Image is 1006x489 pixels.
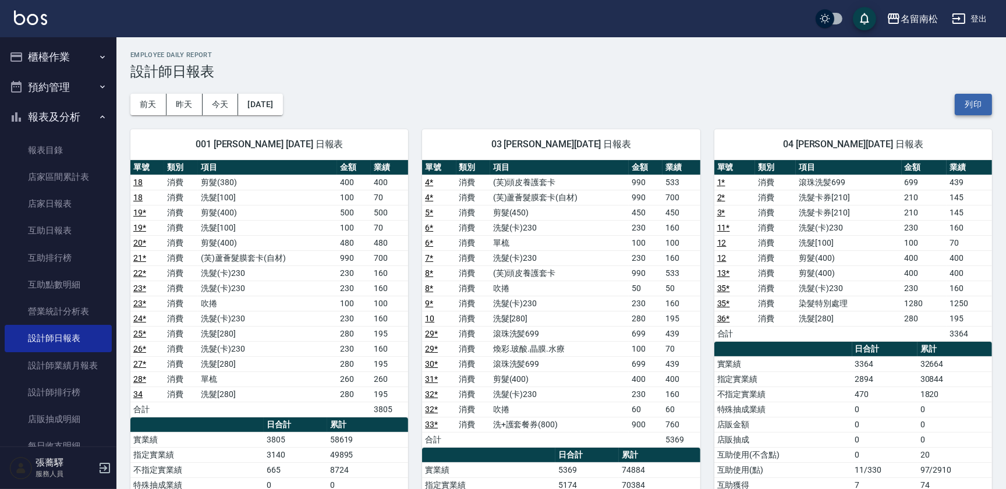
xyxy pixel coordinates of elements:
[337,205,371,220] td: 500
[337,326,371,341] td: 280
[619,462,700,477] td: 74884
[755,205,796,220] td: 消費
[198,281,337,296] td: 洗髮(卡)230
[164,175,198,190] td: 消費
[490,190,629,205] td: (芙)蘆薈髮膜套卡(自材)
[902,311,947,326] td: 280
[629,235,663,250] td: 100
[164,296,198,311] td: 消費
[629,175,663,190] td: 990
[456,296,490,311] td: 消費
[5,271,112,298] a: 互助點數明細
[629,311,663,326] td: 280
[167,94,203,115] button: 昨天
[714,402,852,417] td: 特殊抽成業績
[198,326,337,341] td: 洗髮[280]
[796,205,901,220] td: 洗髮卡券[210]
[5,406,112,433] a: 店販抽成明細
[728,139,978,150] span: 04 [PERSON_NAME][DATE] 日報表
[198,356,337,371] td: 洗髮[280]
[337,250,371,265] td: 990
[203,94,239,115] button: 今天
[5,164,112,190] a: 店家區間累計表
[755,235,796,250] td: 消費
[490,175,629,190] td: (芙)頭皮養護套卡
[852,432,918,447] td: 0
[947,235,992,250] td: 70
[9,456,33,480] img: Person
[371,281,408,296] td: 160
[198,160,337,175] th: 項目
[490,220,629,235] td: 洗髮(卡)230
[490,265,629,281] td: (芙)頭皮養護套卡
[663,205,700,220] td: 450
[164,341,198,356] td: 消費
[490,281,629,296] td: 吹捲
[456,402,490,417] td: 消費
[796,175,901,190] td: 滾珠洗髪699
[5,137,112,164] a: 報表目錄
[663,160,700,175] th: 業績
[198,311,337,326] td: 洗髮(卡)230
[714,432,852,447] td: 店販抽成
[371,220,408,235] td: 70
[714,371,852,387] td: 指定實業績
[947,175,992,190] td: 439
[882,7,943,31] button: 名留南松
[490,235,629,250] td: 單梳
[663,371,700,387] td: 400
[947,311,992,326] td: 195
[456,190,490,205] td: 消費
[902,235,947,250] td: 100
[490,417,629,432] td: 洗+護套餐券(800)
[663,190,700,205] td: 700
[629,356,663,371] td: 699
[755,281,796,296] td: 消費
[629,326,663,341] td: 699
[663,265,700,281] td: 533
[796,220,901,235] td: 洗髮(卡)230
[755,190,796,205] td: 消費
[717,238,727,247] a: 12
[918,387,992,402] td: 1820
[902,265,947,281] td: 400
[164,326,198,341] td: 消費
[918,356,992,371] td: 32664
[371,205,408,220] td: 500
[133,389,143,399] a: 34
[796,160,901,175] th: 項目
[164,205,198,220] td: 消費
[425,314,434,323] a: 10
[5,190,112,217] a: 店家日報表
[555,448,619,463] th: 日合計
[198,250,337,265] td: (芙)蘆薈髮膜套卡(自材)
[629,281,663,296] td: 50
[5,102,112,132] button: 報表及分析
[490,402,629,417] td: 吹捲
[902,281,947,296] td: 230
[371,265,408,281] td: 160
[955,94,992,115] button: 列印
[629,220,663,235] td: 230
[902,190,947,205] td: 210
[918,342,992,357] th: 累計
[663,250,700,265] td: 160
[714,160,755,175] th: 單號
[198,220,337,235] td: 洗髮[100]
[555,462,619,477] td: 5369
[5,245,112,271] a: 互助排行榜
[717,253,727,263] a: 12
[947,160,992,175] th: 業績
[947,205,992,220] td: 145
[918,417,992,432] td: 0
[337,387,371,402] td: 280
[164,371,198,387] td: 消費
[5,72,112,102] button: 預約管理
[796,235,901,250] td: 洗髮[100]
[947,296,992,311] td: 1250
[371,326,408,341] td: 195
[371,402,408,417] td: 3805
[198,265,337,281] td: 洗髮(卡)230
[714,356,852,371] td: 實業績
[36,457,95,469] h5: 張蕎驛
